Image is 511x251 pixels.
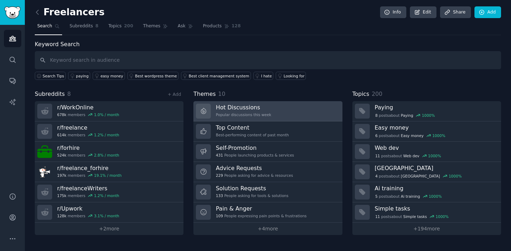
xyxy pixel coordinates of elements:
div: 3.1 % / month [94,213,119,218]
a: Themes [141,21,170,35]
div: People expressing pain points & frustrations [216,213,307,218]
h3: Ai training [375,185,496,192]
h3: Solution Requests [216,185,288,192]
span: 8 [95,23,99,29]
div: 2.8 % / month [94,153,119,158]
h3: Advice Requests [216,164,293,172]
h3: r/ freelanceWriters [57,185,119,192]
button: Search Tips [35,72,66,80]
a: Top ContentBest-performing content of past month [193,121,342,142]
span: 133 [216,193,223,198]
a: r/freelanceWriters175kmembers1.2% / month [35,182,183,202]
span: 200 [372,91,382,97]
div: 1.2 % / month [94,193,119,198]
h3: Pain & Anger [216,205,307,212]
div: members [57,193,119,198]
a: Pain & Anger109People expressing pain points & frustrations [193,202,342,223]
input: Keyword search in audience [35,51,501,69]
img: GummySearch logo [4,6,21,19]
h3: Web dev [375,144,496,152]
div: 19.1 % / month [94,173,122,178]
a: Subreddits8 [67,21,101,35]
a: Paying8postsaboutPaying1000% [352,101,501,121]
a: Products128 [200,21,243,35]
span: 128k [57,213,66,218]
div: People asking for tools & solutions [216,193,288,198]
span: Search Tips [43,73,64,78]
div: post s about [375,213,449,220]
span: Topics [108,23,121,29]
a: Best client management system [181,72,251,80]
span: 524k [57,153,66,158]
a: +2more [35,223,183,235]
h3: r/ freelance [57,124,119,131]
a: Simple tasks11postsaboutSimple tasks1000% [352,202,501,223]
div: members [57,132,119,137]
div: post s about [375,112,436,119]
h3: r/ freelance_forhire [57,164,122,172]
span: Simple tasks [403,214,427,219]
span: Search [37,23,52,29]
div: People asking for advice & resources [216,173,293,178]
a: Web dev11postsaboutWeb dev1000% [352,142,501,162]
div: 1000 % [436,214,449,219]
span: Themes [193,90,216,99]
h3: Top Content [216,124,289,131]
a: I hate [253,72,274,80]
span: Ask [178,23,186,29]
div: members [57,112,119,117]
a: +4more [193,223,342,235]
a: Topics200 [106,21,136,35]
div: I hate [261,73,272,78]
a: +194more [352,223,501,235]
a: Hot DiscussionsPopular discussions this week [193,101,342,121]
a: Best wordpress theme [127,72,178,80]
span: 10 [218,91,225,97]
a: Self-Promotion431People launching products & services [193,142,342,162]
div: 1000 % [428,153,441,158]
div: members [57,213,119,218]
h3: Easy money [375,124,496,131]
div: 1.2 % / month [94,132,119,137]
div: 1.0 % / month [94,112,119,117]
span: 6 [375,133,378,138]
span: 200 [124,23,133,29]
span: 431 [216,153,223,158]
a: Ask [175,21,196,35]
a: r/freelance614kmembers1.2% / month [35,121,183,142]
div: post s about [375,153,442,159]
div: easy money [100,73,123,78]
span: Paying [401,113,413,118]
a: r/forhire524kmembers2.8% / month [35,142,183,162]
h3: r/ WorkOnline [57,104,119,111]
div: Best client management system [189,73,249,78]
span: 4 [375,174,378,179]
span: 5 [375,194,378,199]
span: Themes [143,23,160,29]
span: Subreddits [70,23,93,29]
span: 678k [57,112,66,117]
div: post s about [375,193,443,200]
a: Solution Requests133People asking for tools & solutions [193,182,342,202]
a: + Add [167,92,181,97]
h3: r/ forhire [57,144,119,152]
span: 11 [375,214,380,219]
h3: Self-Promotion [216,144,294,152]
span: [GEOGRAPHIC_DATA] [401,174,440,179]
span: Ai training [401,194,420,199]
span: Subreddits [35,90,65,99]
a: easy money [93,72,125,80]
a: r/Upwork128kmembers3.1% / month [35,202,183,223]
a: Edit [410,6,436,18]
a: Looking for [276,72,306,80]
div: 1000 % [449,174,462,179]
span: 109 [216,213,223,218]
span: 8 [375,113,378,118]
a: Ai training5postsaboutAi training1000% [352,182,501,202]
a: Info [380,6,406,18]
a: Add [474,6,501,18]
div: 1000 % [432,133,445,138]
a: paying [68,72,90,80]
h3: [GEOGRAPHIC_DATA] [375,164,496,172]
span: 229 [216,173,223,178]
